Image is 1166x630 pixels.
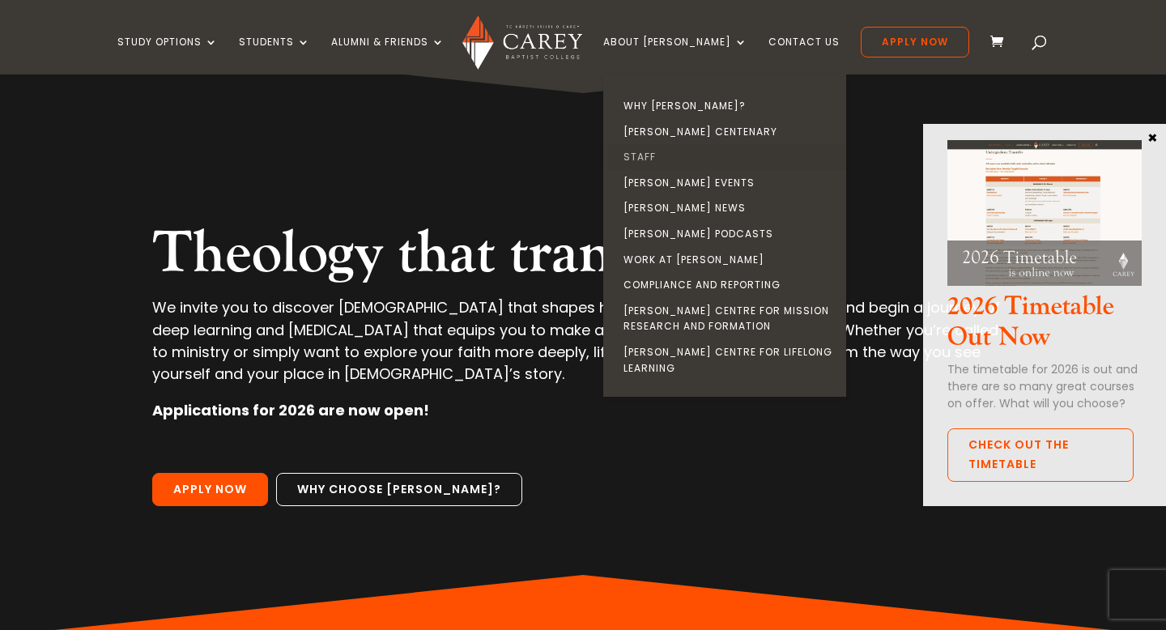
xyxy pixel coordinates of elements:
[947,272,1142,291] a: 2026 Timetable
[117,36,218,74] a: Study Options
[276,473,522,507] a: Why choose [PERSON_NAME]?
[152,219,1014,296] h2: Theology that transforms
[462,15,581,70] img: Carey Baptist College
[947,361,1142,412] p: The timetable for 2026 is out and there are so many great courses on offer. What will you choose?
[607,170,850,196] a: [PERSON_NAME] Events
[607,119,850,145] a: [PERSON_NAME] Centenary
[1144,130,1160,144] button: Close
[947,140,1142,286] img: 2026 Timetable
[607,144,850,170] a: Staff
[152,296,1014,399] p: We invite you to discover [DEMOGRAPHIC_DATA] that shapes hearts, minds, and communities and begin...
[603,36,747,74] a: About [PERSON_NAME]
[947,292,1142,362] h3: 2026 Timetable Out Now
[152,473,268,507] a: Apply Now
[607,272,850,298] a: Compliance and Reporting
[607,298,850,339] a: [PERSON_NAME] Centre for Mission Research and Formation
[947,428,1134,482] a: Check out the Timetable
[607,93,850,119] a: Why [PERSON_NAME]?
[607,247,850,273] a: Work at [PERSON_NAME]
[239,36,310,74] a: Students
[607,221,850,247] a: [PERSON_NAME] Podcasts
[152,400,429,420] strong: Applications for 2026 are now open!
[861,27,969,57] a: Apply Now
[607,339,850,381] a: [PERSON_NAME] Centre for Lifelong Learning
[331,36,445,74] a: Alumni & Friends
[607,195,850,221] a: [PERSON_NAME] News
[768,36,840,74] a: Contact Us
